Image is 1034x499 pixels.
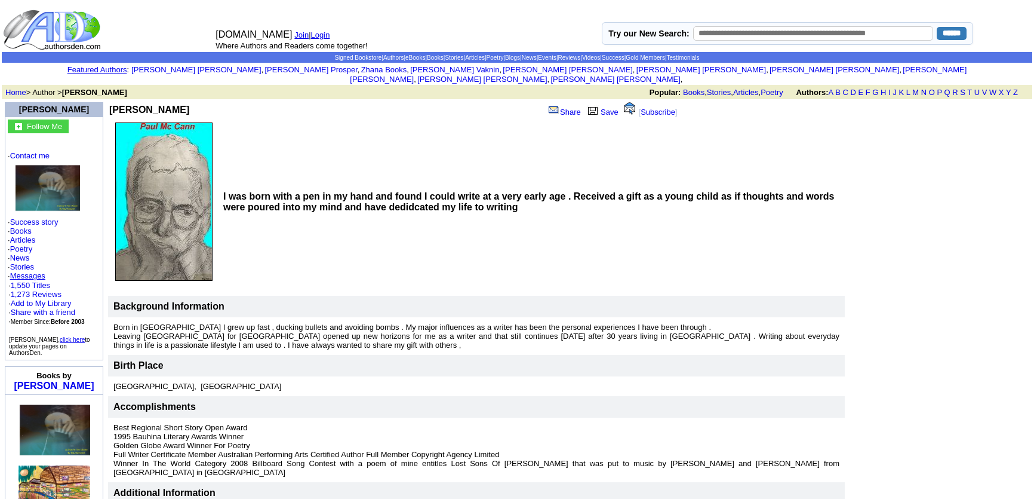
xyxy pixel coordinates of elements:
[216,41,367,50] font: Where Authors and Readers come together!
[944,88,950,97] a: Q
[682,76,684,83] font: i
[309,30,334,39] font: |
[639,108,641,117] font: [
[626,54,665,61] a: Gold Members
[10,151,50,160] a: Contact me
[10,226,32,235] a: Books
[361,65,407,74] a: Zhana Books
[872,88,878,97] a: G
[3,9,103,51] img: logo_ad.gif
[549,76,550,83] font: i
[8,151,100,326] font: · · · · · · ·
[503,65,632,74] a: [PERSON_NAME] [PERSON_NAME]
[796,88,828,97] b: Authors:
[641,108,675,117] a: Subscribe
[547,108,581,117] a: Share
[27,121,62,131] a: Follow Me
[952,88,958,97] a: R
[19,105,89,114] a: [PERSON_NAME]
[53,398,54,402] img: shim.gif
[294,30,309,39] a: Join
[770,65,899,74] a: [PERSON_NAME] [PERSON_NAME]
[60,336,85,343] a: click here
[842,88,848,97] a: C
[409,67,410,74] font: i
[216,29,292,39] font: [DOMAIN_NAME]
[311,30,330,39] a: Login
[675,108,678,117] font: ]
[67,65,127,74] a: Featured Authors
[906,88,910,97] a: L
[113,402,196,412] font: Accomplishments
[538,54,556,61] a: Events
[36,371,72,380] b: Books by
[982,88,987,97] a: V
[999,88,1004,97] a: X
[131,65,261,74] a: [PERSON_NAME] [PERSON_NAME]
[608,29,689,38] label: Try our New Search:
[10,253,30,262] a: News
[410,65,499,74] a: [PERSON_NAME] Vaknin
[8,299,75,326] font: · · ·
[113,382,281,391] font: [GEOGRAPHIC_DATA], [GEOGRAPHIC_DATA]
[417,75,547,84] a: [PERSON_NAME] [PERSON_NAME]
[912,88,919,97] a: M
[131,65,967,84] font: , , , , , , , , , ,
[359,67,361,74] font: i
[113,423,839,477] font: Best Regional Short Story Open Award 1995 Bauhina Literary Awards Winner Golden Globe Award Winne...
[113,360,164,371] font: Birth Place
[558,54,581,61] a: Reviews
[989,88,996,97] a: W
[1013,88,1018,97] a: Z
[586,105,599,115] img: library.gif
[115,123,213,281] img: 7865.jpg
[650,88,1029,97] font: , , ,
[929,88,935,97] a: O
[9,336,90,356] font: [PERSON_NAME], to update your pages on AuthorsDen.
[505,54,520,61] a: Blogs
[427,54,444,61] a: Books
[667,54,700,61] a: Testimonials
[8,281,85,326] font: · ·
[707,88,731,97] a: Stories
[974,88,980,97] a: U
[921,88,927,97] a: N
[960,88,965,97] a: S
[54,398,55,402] img: shim.gif
[585,108,618,117] a: Save
[62,88,127,97] b: [PERSON_NAME]
[334,54,699,61] span: | | | | | | | | | | | | | |
[10,235,36,244] a: Articles
[967,88,972,97] a: T
[10,244,33,253] a: Poetry
[14,164,80,212] img: 80375.jpg
[522,54,537,61] a: News
[1006,88,1011,97] a: Y
[636,65,766,74] a: [PERSON_NAME] [PERSON_NAME]
[405,54,425,61] a: eBooks
[901,67,903,74] font: i
[15,123,22,130] img: gc.jpg
[866,88,870,97] a: F
[383,54,404,61] a: Authors
[487,54,504,61] a: Poetry
[11,319,85,325] font: Member Since:
[858,88,863,97] a: E
[14,381,94,391] a: [PERSON_NAME]
[27,122,62,131] font: Follow Me
[11,290,61,299] a: 1,273 Reviews
[416,76,417,83] font: i
[350,65,967,84] a: [PERSON_NAME] [PERSON_NAME]
[829,88,833,97] a: A
[109,105,189,115] b: [PERSON_NAME]
[602,54,624,61] a: Success
[733,88,759,97] a: Articles
[582,54,600,61] a: Videos
[5,88,26,97] a: Home
[5,88,127,97] font: > Author >
[888,88,891,97] a: I
[761,88,783,97] a: Poetry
